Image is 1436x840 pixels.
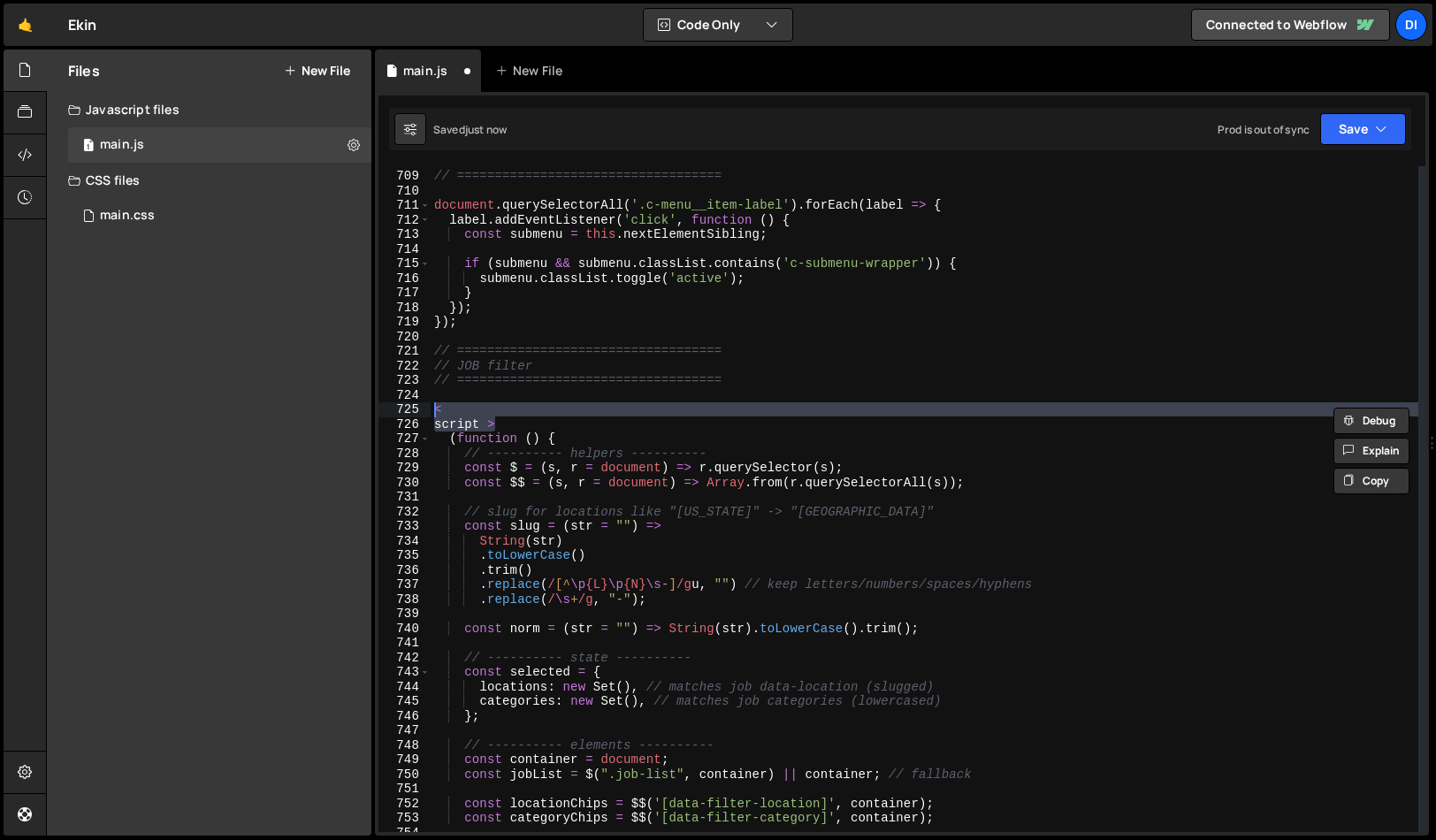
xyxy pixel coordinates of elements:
[378,213,431,228] div: 712
[378,330,431,345] div: 720
[378,359,431,374] div: 722
[68,127,371,163] div: 13609/34263.js
[1333,468,1409,494] button: Copy
[433,122,507,137] div: Saved
[284,64,350,78] button: New File
[378,242,431,257] div: 714
[378,563,431,578] div: 736
[378,519,431,534] div: 733
[100,137,144,153] div: main.js
[378,738,431,753] div: 748
[378,577,431,592] div: 737
[378,447,431,462] div: 728
[100,208,155,224] div: main.css
[378,548,431,563] div: 735
[378,592,431,607] div: 738
[47,163,371,198] div: CSS files
[378,417,431,432] div: 726
[378,490,431,505] div: 731
[378,622,431,637] div: 740
[47,92,371,127] div: Javascript files
[378,301,431,316] div: 718
[378,198,431,213] div: 711
[1320,113,1406,145] button: Save
[378,694,431,709] div: 745
[378,286,431,301] div: 717
[4,4,47,46] a: 🤙
[378,665,431,680] div: 743
[378,169,431,184] div: 709
[68,61,100,80] h2: Files
[465,122,507,137] div: just now
[378,373,431,388] div: 723
[378,709,431,724] div: 746
[378,271,431,286] div: 716
[378,476,431,491] div: 730
[378,636,431,651] div: 741
[378,607,431,622] div: 739
[1333,438,1409,464] button: Explain
[68,198,371,233] div: 13609/34264.css
[1218,122,1310,137] div: Prod is out of sync
[378,651,431,666] div: 742
[83,140,94,154] span: 1
[378,505,431,520] div: 732
[378,184,431,199] div: 710
[378,782,431,797] div: 751
[378,811,431,826] div: 753
[378,344,431,359] div: 721
[1191,9,1390,41] a: Connected to Webflow
[378,680,431,695] div: 744
[403,62,447,80] div: main.js
[378,723,431,738] div: 747
[378,388,431,403] div: 724
[378,752,431,767] div: 749
[495,62,569,80] div: New File
[378,797,431,812] div: 752
[1395,9,1427,41] a: Di
[378,461,431,476] div: 729
[378,227,431,242] div: 713
[68,14,97,35] div: Ekin
[378,256,431,271] div: 715
[378,767,431,783] div: 750
[378,534,431,549] div: 734
[1333,408,1409,434] button: Debug
[378,431,431,447] div: 727
[378,315,431,330] div: 719
[378,402,431,417] div: 725
[644,9,792,41] button: Code Only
